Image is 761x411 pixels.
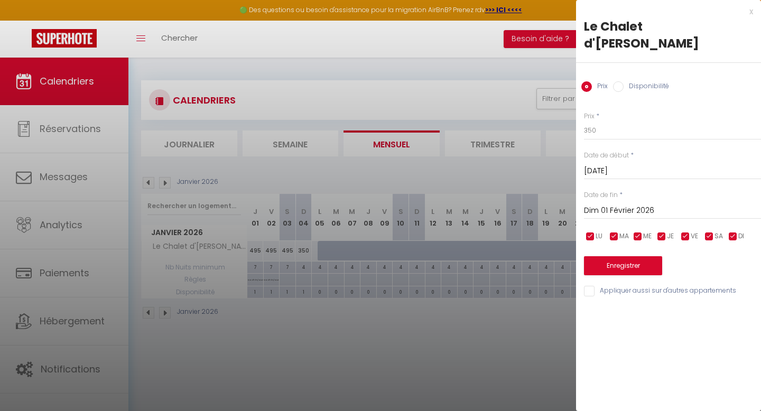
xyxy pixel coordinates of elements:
[643,231,652,241] span: ME
[584,256,662,275] button: Enregistrer
[596,231,602,241] span: LU
[592,81,608,93] label: Prix
[584,111,595,122] label: Prix
[584,190,618,200] label: Date de fin
[619,231,629,241] span: MA
[576,5,753,18] div: x
[691,231,698,241] span: VE
[584,151,629,161] label: Date de début
[714,231,723,241] span: SA
[624,81,669,93] label: Disponibilité
[738,231,744,241] span: DI
[584,18,753,52] div: Le Chalet d'[PERSON_NAME]
[667,231,674,241] span: JE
